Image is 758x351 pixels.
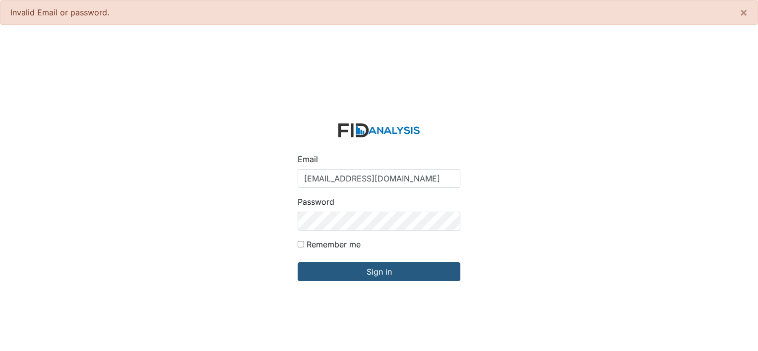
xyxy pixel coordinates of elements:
button: × [730,0,758,24]
input: Sign in [298,262,460,281]
label: Password [298,196,334,208]
label: Remember me [307,238,361,250]
img: logo-2fc8c6e3336f68795322cb6e9a2b9007179b544421de10c17bdaae8622450297.svg [338,123,420,138]
label: Email [298,153,318,165]
span: × [740,5,748,19]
